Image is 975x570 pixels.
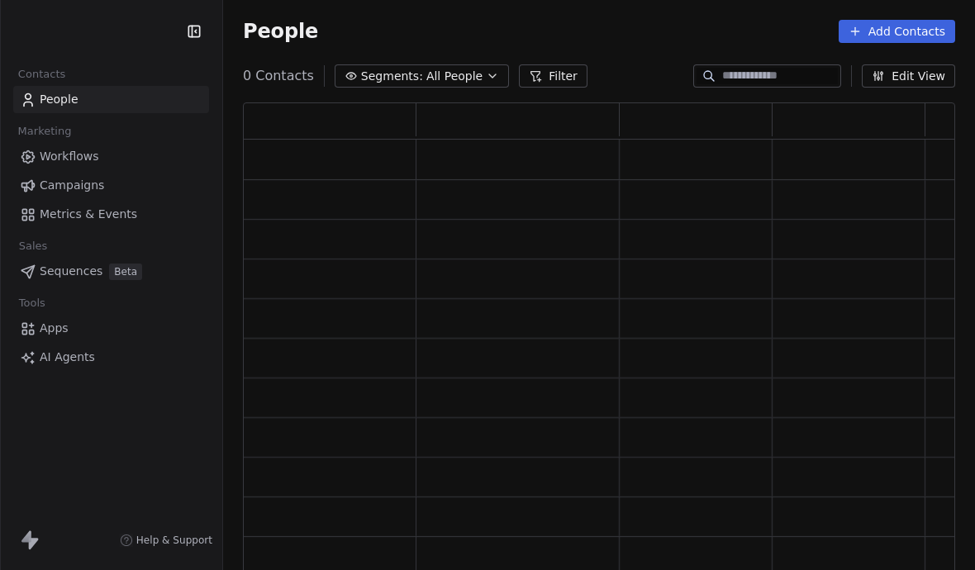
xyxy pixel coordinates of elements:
span: Metrics & Events [40,206,137,223]
span: Beta [109,264,142,280]
button: Add Contacts [839,20,955,43]
a: Campaigns [13,172,209,199]
span: Campaigns [40,177,104,194]
span: Sequences [40,263,102,280]
span: Marketing [11,119,78,144]
span: All People [426,68,483,85]
span: Help & Support [136,534,212,547]
a: Help & Support [120,534,212,547]
span: People [40,91,78,108]
span: Workflows [40,148,99,165]
span: Tools [12,291,52,316]
span: Sales [12,234,55,259]
a: Metrics & Events [13,201,209,228]
span: AI Agents [40,349,95,366]
a: Workflows [13,143,209,170]
span: Contacts [11,62,73,87]
a: AI Agents [13,344,209,371]
a: People [13,86,209,113]
span: 0 Contacts [243,66,314,86]
span: People [243,19,318,44]
span: Apps [40,320,69,337]
button: Edit View [862,64,955,88]
a: SequencesBeta [13,258,209,285]
span: Segments: [361,68,423,85]
a: Apps [13,315,209,342]
button: Filter [519,64,587,88]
